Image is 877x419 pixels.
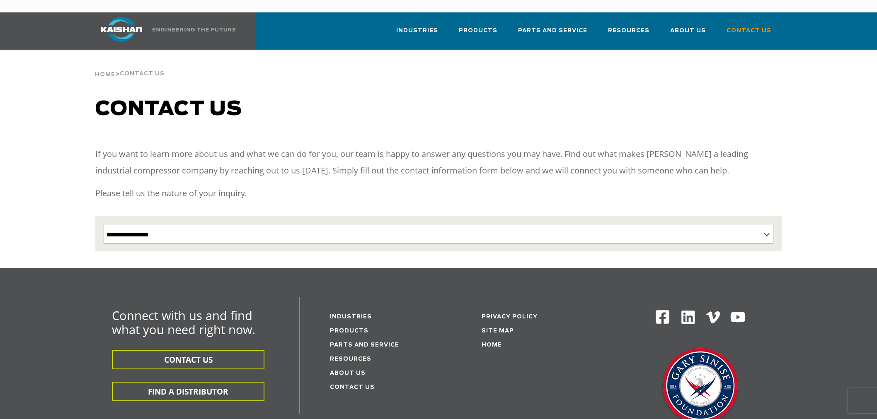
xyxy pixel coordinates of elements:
[330,314,372,320] a: Industries
[518,20,587,48] a: Parts and Service
[112,350,264,369] button: CONTACT US
[90,17,153,42] img: kaishan logo
[396,26,438,36] span: Industries
[120,71,165,77] span: Contact Us
[90,12,237,50] a: Kaishan USA
[396,20,438,48] a: Industries
[482,342,502,348] a: Home
[459,20,497,48] a: Products
[608,20,649,48] a: Resources
[95,146,782,179] p: If you want to learn more about us and what we can do for you, our team is happy to answer any qu...
[330,356,371,362] a: Resources
[112,382,264,401] button: FIND A DISTRIBUTOR
[459,26,497,36] span: Products
[95,99,242,119] span: Contact us
[112,307,255,337] span: Connect with us and find what you need right now.
[95,185,782,202] p: Please tell us the nature of your inquiry.
[680,309,696,325] img: Linkedin
[95,70,115,78] a: Home
[330,342,399,348] a: Parts and service
[727,20,771,48] a: Contact Us
[518,26,587,36] span: Parts and Service
[330,371,366,376] a: About Us
[330,328,368,334] a: Products
[482,328,514,334] a: Site Map
[730,309,746,325] img: Youtube
[153,28,235,31] img: Engineering the future
[95,72,115,77] span: Home
[482,314,538,320] a: Privacy Policy
[727,26,771,36] span: Contact Us
[330,385,375,390] a: Contact Us
[670,26,706,36] span: About Us
[608,26,649,36] span: Resources
[670,20,706,48] a: About Us
[95,50,165,81] div: >
[655,309,670,325] img: Facebook
[706,311,720,323] img: Vimeo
